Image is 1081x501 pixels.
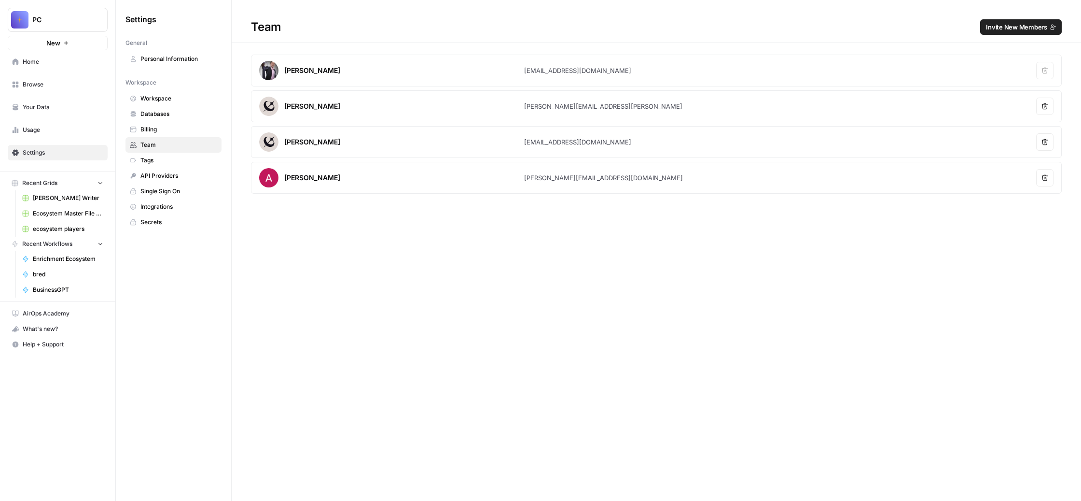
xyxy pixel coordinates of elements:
[32,15,91,25] span: PC
[22,179,57,187] span: Recent Grids
[140,110,217,118] span: Databases
[259,97,278,116] img: avatar
[284,137,340,147] div: [PERSON_NAME]
[33,209,103,218] span: Ecosystem Master File - SaaS.csv
[140,55,217,63] span: Personal Information
[8,54,108,70] a: Home
[8,77,108,92] a: Browse
[125,106,222,122] a: Databases
[8,100,108,115] a: Your Data
[8,36,108,50] button: New
[23,80,103,89] span: Browse
[8,8,108,32] button: Workspace: PC
[33,225,103,233] span: ecosystem players
[524,66,631,75] div: [EMAIL_ADDRESS][DOMAIN_NAME]
[140,218,217,227] span: Secrets
[8,122,108,138] a: Usage
[259,61,278,80] img: avatar
[125,168,222,184] a: API Providers
[33,286,103,294] span: BusinessGPT
[140,187,217,196] span: Single Sign On
[18,221,108,237] a: ecosystem players
[18,267,108,282] a: bred
[284,101,340,111] div: [PERSON_NAME]
[232,19,1081,35] div: Team
[986,22,1047,32] span: Invite New Members
[140,202,217,211] span: Integrations
[23,340,103,349] span: Help + Support
[8,337,108,352] button: Help + Support
[125,91,222,106] a: Workspace
[33,270,103,279] span: bred
[125,215,222,230] a: Secrets
[125,137,222,153] a: Team
[125,78,156,87] span: Workspace
[23,103,103,112] span: Your Data
[524,137,631,147] div: [EMAIL_ADDRESS][DOMAIN_NAME]
[125,51,222,67] a: Personal Information
[23,126,103,134] span: Usage
[524,101,682,111] div: [PERSON_NAME][EMAIL_ADDRESS][PERSON_NAME]
[18,190,108,206] a: [PERSON_NAME] Writer
[18,282,108,298] a: BusinessGPT
[140,156,217,165] span: Tags
[259,168,278,187] img: avatar
[259,132,278,152] img: avatar
[33,255,103,263] span: Enrichment Ecosystem
[8,321,108,337] button: What's new?
[125,184,222,199] a: Single Sign On
[18,251,108,267] a: Enrichment Ecosystem
[23,148,103,157] span: Settings
[8,145,108,160] a: Settings
[125,14,156,25] span: Settings
[125,199,222,215] a: Integrations
[125,153,222,168] a: Tags
[23,57,103,66] span: Home
[284,66,340,75] div: [PERSON_NAME]
[125,39,147,47] span: General
[140,94,217,103] span: Workspace
[125,122,222,137] a: Billing
[524,173,683,183] div: [PERSON_NAME][EMAIL_ADDRESS][DOMAIN_NAME]
[22,240,72,248] span: Recent Workflows
[8,176,108,190] button: Recent Grids
[33,194,103,202] span: [PERSON_NAME] Writer
[140,125,217,134] span: Billing
[980,19,1062,35] button: Invite New Members
[284,173,340,183] div: [PERSON_NAME]
[8,306,108,321] a: AirOps Academy
[18,206,108,221] a: Ecosystem Master File - SaaS.csv
[8,237,108,251] button: Recent Workflows
[11,11,28,29] img: PC Logo
[46,38,60,48] span: New
[140,141,217,149] span: Team
[23,309,103,318] span: AirOps Academy
[8,322,107,336] div: What's new?
[140,172,217,180] span: API Providers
